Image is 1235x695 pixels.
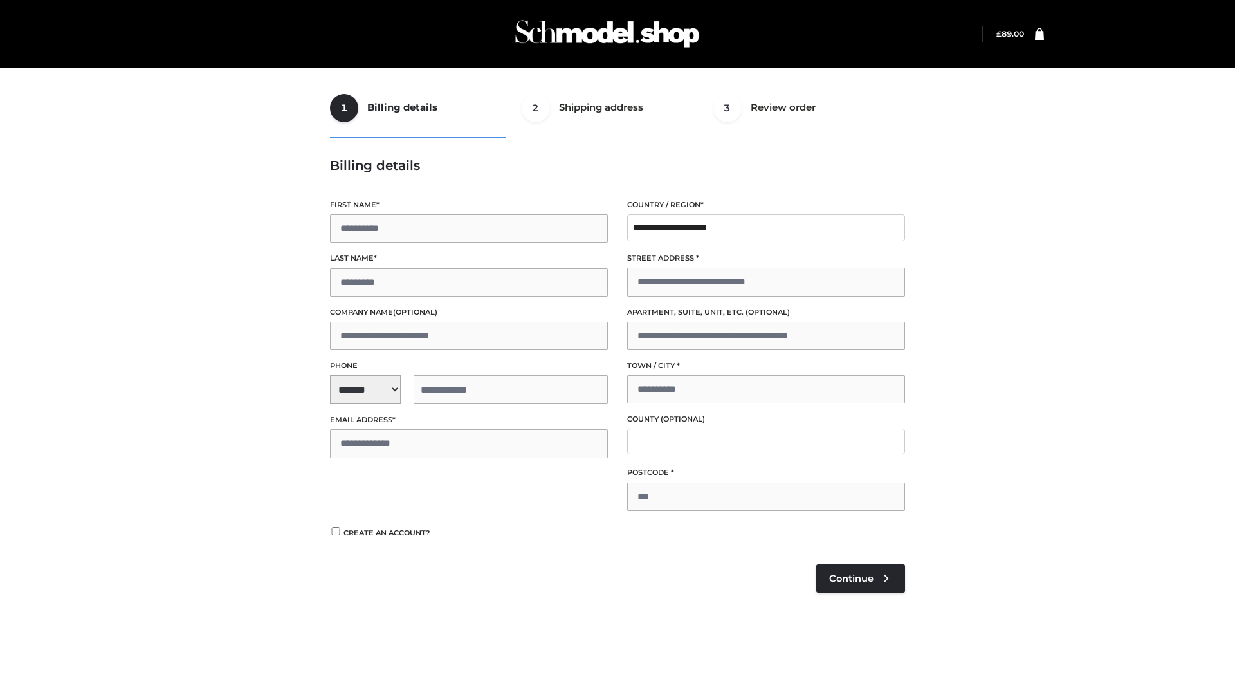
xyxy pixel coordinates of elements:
[330,360,608,372] label: Phone
[627,306,905,319] label: Apartment, suite, unit, etc.
[330,252,608,264] label: Last name
[746,308,790,317] span: (optional)
[829,573,874,584] span: Continue
[996,29,1024,39] bdi: 89.00
[330,414,608,426] label: Email address
[627,360,905,372] label: Town / City
[330,306,608,319] label: Company name
[330,158,905,173] h3: Billing details
[343,528,430,537] span: Create an account?
[511,8,704,59] img: Schmodel Admin 964
[393,308,437,317] span: (optional)
[330,199,608,211] label: First name
[627,199,905,211] label: Country / Region
[627,252,905,264] label: Street address
[996,29,1002,39] span: £
[661,414,705,423] span: (optional)
[330,527,342,535] input: Create an account?
[996,29,1024,39] a: £89.00
[627,467,905,479] label: Postcode
[627,413,905,425] label: County
[816,564,905,593] a: Continue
